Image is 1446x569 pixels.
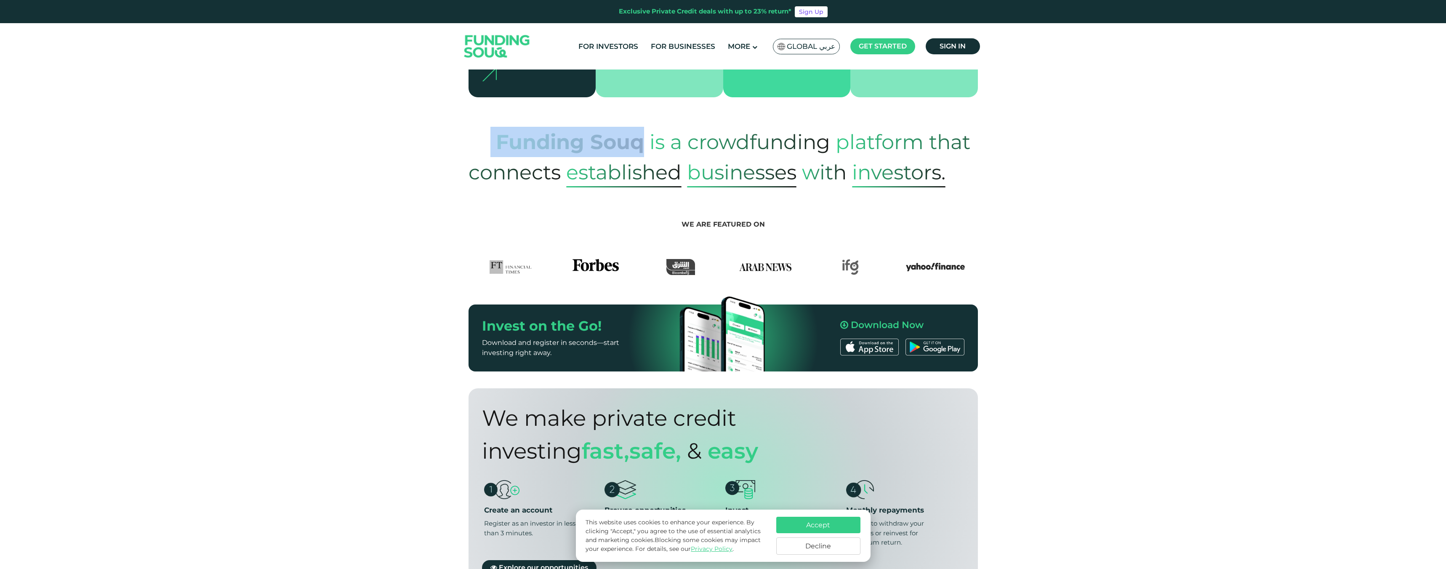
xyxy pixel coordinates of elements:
span: established [566,157,682,187]
img: FTLogo Logo [490,259,532,275]
img: Mobile App [673,284,774,385]
img: Logo [456,25,538,68]
span: We are featured on [682,220,765,228]
div: Browse opportunities [604,505,720,515]
span: Blocking some cookies may impact your experience. [586,536,761,553]
span: is a crowdfunding [650,121,830,163]
span: Easy [708,438,758,464]
strong: Funding Souq [496,130,644,154]
span: platform that connects [469,121,970,193]
img: browse-opportunities [604,480,636,499]
button: Accept [776,517,860,533]
span: Businesses [687,157,796,187]
span: Investors. [852,157,945,187]
span: Fast, [582,438,629,464]
img: IFG Logo [842,259,859,275]
img: monthly-repayments [846,480,873,499]
span: safe, [629,438,681,464]
span: Sign in [940,42,966,50]
div: Create an account [484,505,600,515]
div: We make private credit investing [482,402,916,467]
a: For Investors [576,40,640,53]
img: SA Flag [778,43,785,50]
p: Download and register in seconds—start investing right away. [482,337,649,358]
img: create-account [484,480,520,499]
p: This website uses cookies to enhance your experience. By clicking "Accept," you agree to the use ... [586,518,767,553]
div: Register as an investor in less than 3 minutes. [484,519,583,538]
img: arrow [482,67,497,81]
span: with [802,152,847,193]
span: Invest on the Go! [482,318,602,334]
div: Exclusive Private Credit deals with up to 23% return* [619,7,791,16]
a: Sign in [926,38,980,54]
img: Forbes Logo [573,259,619,275]
a: For Businesses [649,40,717,53]
span: Download Now [851,319,924,331]
span: More [728,42,750,51]
span: Global عربي [787,42,835,51]
span: Get started [859,42,907,50]
img: Yahoo Finance Logo [906,259,965,275]
img: Arab News Logo [736,259,795,275]
div: Monthly repayments [846,505,962,515]
span: & [687,438,702,464]
img: Asharq Business Logo [666,259,695,275]
div: Invest [725,505,841,515]
button: Decline [776,537,860,555]
img: Google Play [905,339,964,355]
a: Privacy Policy [691,545,732,553]
img: App Store [840,339,899,355]
img: invest-money [725,480,755,499]
span: For details, see our . [635,545,734,553]
div: Choose to withdraw your earnings or reinvest for maximum return. [846,519,945,548]
a: Sign Up [795,6,828,17]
